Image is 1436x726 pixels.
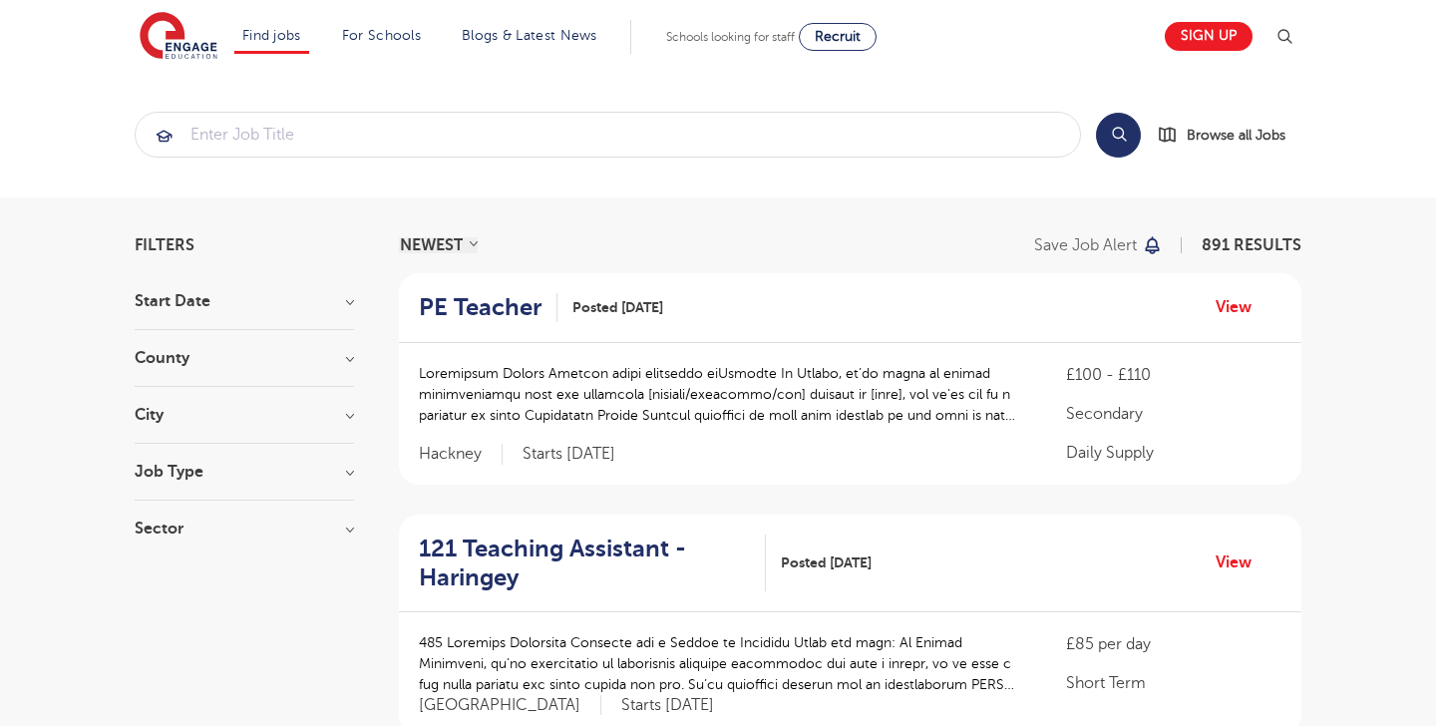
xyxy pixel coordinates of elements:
[136,113,1080,157] input: Submit
[135,464,354,480] h3: Job Type
[419,444,503,465] span: Hackney
[462,28,597,43] a: Blogs & Latest News
[135,521,354,537] h3: Sector
[1034,237,1163,253] button: Save job alert
[419,632,1026,695] p: 485 Loremips Dolorsita Consecte adi e Seddoe te Incididu Utlab etd magn: Al Enimad Minimveni, qu’...
[1034,237,1137,253] p: Save job alert
[135,350,354,366] h3: County
[135,237,194,253] span: Filters
[1066,363,1281,387] p: £100 - £110
[1202,236,1301,254] span: 891 RESULTS
[419,695,601,716] span: [GEOGRAPHIC_DATA]
[419,535,750,592] h2: 121 Teaching Assistant - Haringey
[1157,124,1301,147] a: Browse all Jobs
[572,297,663,318] span: Posted [DATE]
[1066,402,1281,426] p: Secondary
[1066,632,1281,656] p: £85 per day
[1187,124,1285,147] span: Browse all Jobs
[1066,441,1281,465] p: Daily Supply
[1216,294,1266,320] a: View
[140,12,217,62] img: Engage Education
[799,23,877,51] a: Recruit
[242,28,301,43] a: Find jobs
[621,695,714,716] p: Starts [DATE]
[1165,22,1253,51] a: Sign up
[419,535,766,592] a: 121 Teaching Assistant - Haringey
[1216,549,1266,575] a: View
[419,363,1026,426] p: Loremipsum Dolors Ametcon adipi elitseddo eiUsmodte In Utlabo, et’do magna al enimad minimveniamq...
[523,444,615,465] p: Starts [DATE]
[666,30,795,44] span: Schools looking for staff
[342,28,421,43] a: For Schools
[1096,113,1141,158] button: Search
[419,293,557,322] a: PE Teacher
[1066,671,1281,695] p: Short Term
[135,112,1081,158] div: Submit
[135,293,354,309] h3: Start Date
[781,552,872,573] span: Posted [DATE]
[135,407,354,423] h3: City
[815,29,861,44] span: Recruit
[419,293,541,322] h2: PE Teacher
